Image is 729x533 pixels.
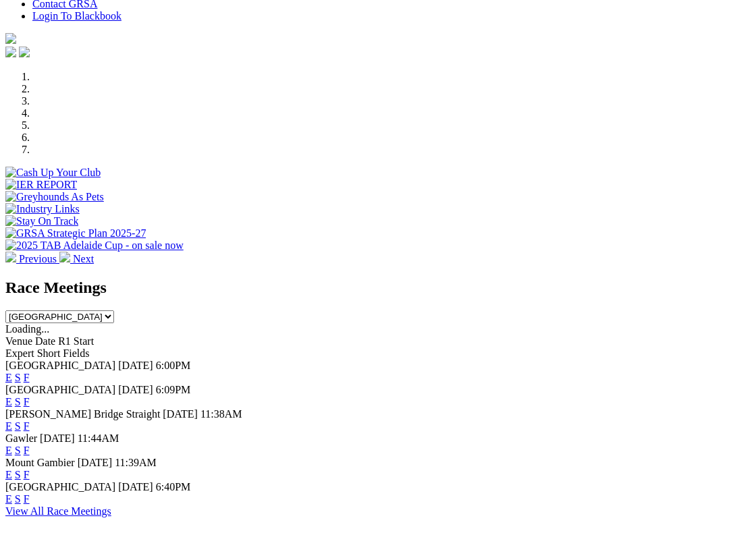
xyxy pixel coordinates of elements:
[5,481,115,493] span: [GEOGRAPHIC_DATA]
[15,420,21,432] a: S
[5,252,16,262] img: chevron-left-pager-white.svg
[5,420,12,432] a: E
[15,372,21,383] a: S
[15,469,21,480] a: S
[15,493,21,505] a: S
[5,384,115,395] span: [GEOGRAPHIC_DATA]
[5,203,80,215] img: Industry Links
[5,47,16,57] img: facebook.svg
[24,469,30,480] a: F
[5,493,12,505] a: E
[200,408,242,420] span: 11:38AM
[5,505,111,517] a: View All Race Meetings
[5,323,49,335] span: Loading...
[24,445,30,456] a: F
[19,47,30,57] img: twitter.svg
[5,372,12,383] a: E
[58,335,94,347] span: R1 Start
[5,253,59,264] a: Previous
[5,347,34,359] span: Expert
[156,384,191,395] span: 6:09PM
[5,469,12,480] a: E
[24,420,30,432] a: F
[59,253,94,264] a: Next
[5,191,104,203] img: Greyhounds As Pets
[5,179,77,191] img: IER REPORT
[5,167,101,179] img: Cash Up Your Club
[163,408,198,420] span: [DATE]
[5,335,32,347] span: Venue
[156,360,191,371] span: 6:00PM
[156,481,191,493] span: 6:40PM
[118,481,153,493] span: [DATE]
[5,33,16,44] img: logo-grsa-white.png
[78,432,119,444] span: 11:44AM
[5,432,37,444] span: Gawler
[78,457,113,468] span: [DATE]
[5,360,115,371] span: [GEOGRAPHIC_DATA]
[59,252,70,262] img: chevron-right-pager-white.svg
[19,253,57,264] span: Previous
[32,10,122,22] a: Login To Blackbook
[5,445,12,456] a: E
[5,227,146,240] img: GRSA Strategic Plan 2025-27
[15,445,21,456] a: S
[24,396,30,408] a: F
[5,457,75,468] span: Mount Gambier
[37,347,61,359] span: Short
[115,457,157,468] span: 11:39AM
[5,408,160,420] span: [PERSON_NAME] Bridge Straight
[35,335,55,347] span: Date
[63,347,89,359] span: Fields
[118,384,153,395] span: [DATE]
[118,360,153,371] span: [DATE]
[40,432,75,444] span: [DATE]
[24,372,30,383] a: F
[73,253,94,264] span: Next
[5,279,724,297] h2: Race Meetings
[24,493,30,505] a: F
[5,240,184,252] img: 2025 TAB Adelaide Cup - on sale now
[5,396,12,408] a: E
[5,215,78,227] img: Stay On Track
[15,396,21,408] a: S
